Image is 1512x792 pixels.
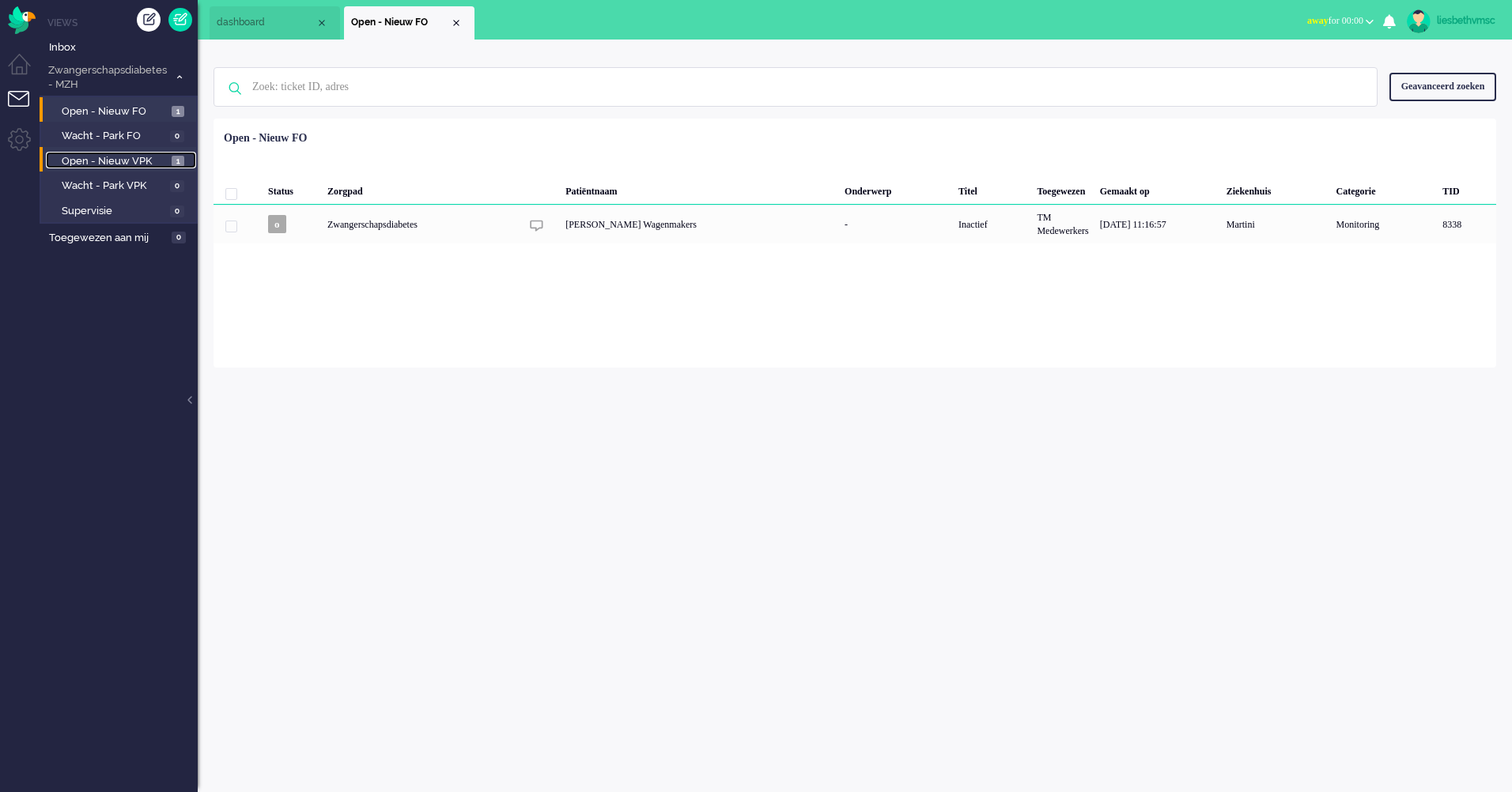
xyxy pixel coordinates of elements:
[210,6,340,40] li: Dashboard
[560,173,839,205] div: Patiëntnaam
[214,205,1496,243] div: 8338
[8,128,43,164] li: Admin menu
[46,202,196,219] a: Supervisie 0
[8,10,36,22] a: Omnidesk
[1437,173,1496,205] div: TID
[46,152,196,169] a: Open - Nieuw VPK 1
[1298,9,1383,32] button: awayfor 00:00
[344,6,474,40] li: View
[170,180,184,192] span: 0
[1298,5,1383,40] li: awayfor 00:00
[1331,173,1438,205] div: Categorie
[322,173,520,205] div: Zorgpad
[316,17,328,29] div: Close tab
[62,129,166,144] span: Wacht - Park FO
[1437,13,1496,28] div: liesbethvmsc
[1331,205,1438,243] div: Monitoring
[1221,173,1331,205] div: Ziekenhuis
[46,228,198,246] a: Toegewezen aan mij 0
[49,40,198,55] span: Inbox
[268,215,286,233] span: o
[168,8,192,32] a: Quick Ticket
[214,68,255,109] img: ic-search-icon.svg
[137,8,161,32] div: Creëer ticket
[1031,205,1094,243] div: TM Medewerkers
[263,173,322,205] div: Status
[47,16,198,29] li: Views
[560,205,839,243] div: [PERSON_NAME] Wagenmakers
[62,154,168,169] span: Open - Nieuw VPK
[8,6,36,34] img: flow_omnibird.svg
[450,17,463,29] div: Close tab
[1094,173,1221,205] div: Gemaakt op
[1031,173,1094,205] div: Toegewezen
[217,16,316,29] span: dashboard
[240,68,1355,106] input: Zoek: ticket ID, adres
[839,205,953,243] div: -
[46,176,196,194] a: Wacht - Park VPK 0
[62,204,166,219] span: Supervisie
[8,54,43,89] li: Dashboard menu
[170,130,184,142] span: 0
[351,16,450,29] span: Open - Nieuw FO
[46,126,196,144] a: Wacht - Park FO 0
[530,219,543,232] img: ic_chat_grey.svg
[1307,15,1363,26] span: for 00:00
[1404,9,1496,33] a: liesbethvmsc
[62,104,168,119] span: Open - Nieuw FO
[953,173,1031,205] div: Titel
[1437,205,1496,243] div: 8338
[172,106,184,118] span: 1
[62,179,166,194] span: Wacht - Park VPK
[46,63,168,92] span: Zwangerschapsdiabetes - MZH
[224,130,307,146] div: Open - Nieuw FO
[1407,9,1431,33] img: avatar
[322,205,520,243] div: Zwangerschapsdiabetes
[1307,15,1329,26] span: away
[49,231,167,246] span: Toegewezen aan mij
[953,205,1031,243] div: Inactief
[839,173,953,205] div: Onderwerp
[8,91,43,126] li: Tickets menu
[1221,205,1331,243] div: Martini
[172,156,184,168] span: 1
[1094,205,1221,243] div: [DATE] 11:16:57
[1389,73,1496,100] div: Geavanceerd zoeken
[172,232,186,243] span: 0
[170,206,184,217] span: 0
[46,102,196,119] a: Open - Nieuw FO 1
[46,38,198,55] a: Inbox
